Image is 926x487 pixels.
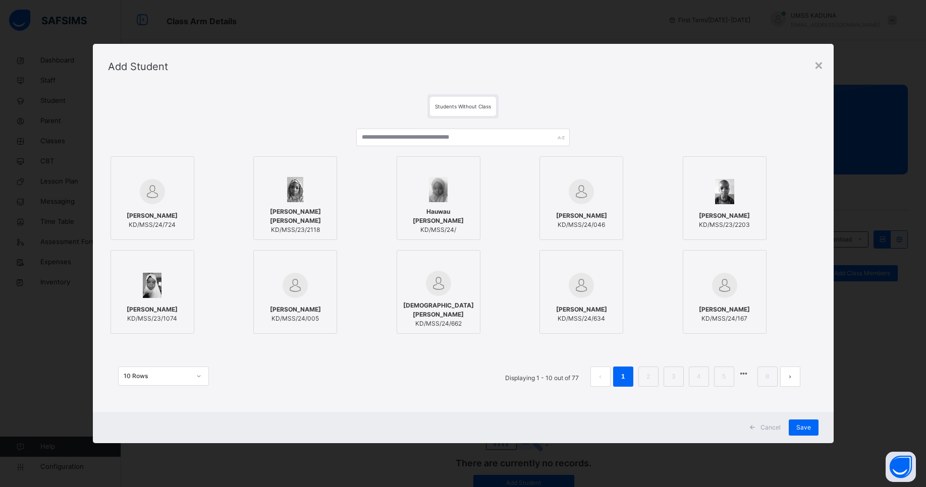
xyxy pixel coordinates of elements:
span: [PERSON_NAME] [270,305,321,314]
span: Save [796,423,811,432]
li: 向后 5 页 [737,367,751,381]
li: 4 [689,367,709,387]
a: 5 [719,370,729,383]
img: KD_MSS_23_1074.png [143,273,162,298]
span: KD/MSS/24/046 [556,220,607,229]
li: 下一页 [780,367,800,387]
a: 4 [694,370,703,383]
img: KD_MSS_24_.png [429,177,448,202]
img: default.svg [140,179,165,204]
div: × [814,54,824,75]
span: Hauwau [PERSON_NAME] [402,207,475,225]
a: 1 [618,370,628,383]
img: default.svg [712,273,737,298]
li: 1 [613,367,633,387]
span: KD/MSS/24/662 [402,319,475,328]
a: 3 [669,370,678,383]
span: [PERSON_NAME] [127,305,178,314]
span: KD/MSS/24/724 [127,220,178,229]
span: [PERSON_NAME] [699,305,750,314]
li: Displaying 1 - 10 out of 77 [498,367,586,387]
span: KD/MSS/24/634 [556,314,607,323]
span: KD/MSS/23/2118 [259,225,332,234]
li: 上一页 [590,367,611,387]
div: 10 Rows [124,372,190,381]
img: default.svg [569,273,594,298]
span: Cancel [760,423,781,432]
span: KD/MSS/24/ [402,225,475,234]
img: KD_MSS_23_2203.png [715,179,734,204]
span: [PERSON_NAME] [699,211,750,220]
li: 8 [757,367,778,387]
span: KD/MSS/24/005 [270,314,321,323]
span: KD/MSS/23/1074 [127,314,178,323]
li: 5 [714,367,734,387]
span: KD/MSS/23/2203 [699,220,750,229]
span: [PERSON_NAME] [PERSON_NAME] [259,207,332,225]
span: [DEMOGRAPHIC_DATA] [PERSON_NAME] [402,301,475,319]
img: default.svg [569,179,594,204]
span: [PERSON_NAME] [556,211,607,220]
span: KD/MSS/24/167 [699,314,750,323]
span: Students Without Class [435,103,491,109]
button: next page [780,367,800,387]
span: Add Student [108,60,168,73]
img: default.svg [426,271,451,296]
img: KD_MSS_23_21181.png [287,177,303,202]
img: default.svg [283,273,308,298]
a: 2 [643,370,653,383]
span: [PERSON_NAME] [127,211,178,220]
button: Open asap [886,452,916,482]
span: [PERSON_NAME] [556,305,607,314]
li: 3 [664,367,684,387]
li: 2 [638,367,659,387]
button: prev page [590,367,611,387]
a: 8 [762,370,772,383]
